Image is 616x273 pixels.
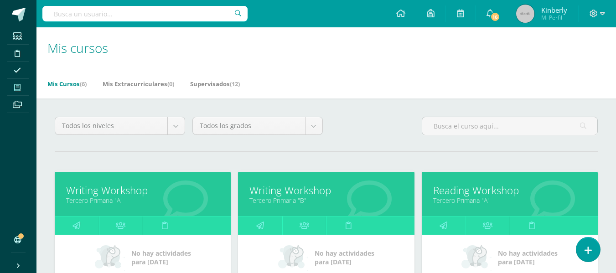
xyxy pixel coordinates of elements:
[498,249,558,266] span: No hay actividades para [DATE]
[249,196,403,205] a: Tercero Primaria "B"
[131,249,191,266] span: No hay actividades para [DATE]
[193,117,322,134] a: Todos los grados
[66,183,219,197] a: Writing Workshop
[230,80,240,88] span: (12)
[433,196,586,205] a: Tercero Primaria "A"
[55,117,185,134] a: Todos los niveles
[249,183,403,197] a: Writing Workshop
[433,183,586,197] a: Reading Workshop
[516,5,534,23] img: 45x45
[315,249,374,266] span: No hay actividades para [DATE]
[200,117,298,134] span: Todos los grados
[278,244,308,271] img: no_activities_small.png
[422,117,597,135] input: Busca el curso aquí...
[80,80,87,88] span: (6)
[103,77,174,91] a: Mis Extracurriculares(0)
[47,77,87,91] a: Mis Cursos(6)
[190,77,240,91] a: Supervisados(12)
[541,5,567,15] span: Kinberly
[95,244,125,271] img: no_activities_small.png
[47,39,108,57] span: Mis cursos
[62,117,160,134] span: Todos los niveles
[167,80,174,88] span: (0)
[490,12,500,22] span: 16
[461,244,492,271] img: no_activities_small.png
[541,14,567,21] span: Mi Perfil
[66,196,219,205] a: Tercero Primaria "A"
[42,6,248,21] input: Busca un usuario...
